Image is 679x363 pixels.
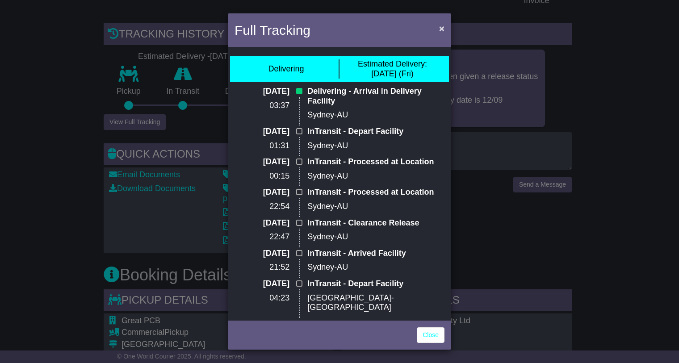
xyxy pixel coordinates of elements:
[235,20,310,40] h4: Full Tracking
[235,232,289,242] p: 22:47
[235,202,289,212] p: 22:54
[307,171,444,181] p: Sydney-AU
[235,141,289,151] p: 01:31
[307,263,444,272] p: Sydney-AU
[307,110,444,120] p: Sydney-AU
[439,23,444,33] span: ×
[307,279,444,289] p: InTransit - Depart Facility
[235,127,289,137] p: [DATE]
[235,87,289,96] p: [DATE]
[307,218,444,228] p: InTransit - Clearance Release
[235,171,289,181] p: 00:15
[235,293,289,303] p: 04:23
[358,59,427,79] div: [DATE] (Fri)
[307,232,444,242] p: Sydney-AU
[307,127,444,137] p: InTransit - Depart Facility
[307,293,444,313] p: [GEOGRAPHIC_DATA]-[GEOGRAPHIC_DATA]
[307,141,444,151] p: Sydney-AU
[307,202,444,212] p: Sydney-AU
[268,64,304,74] div: Delivering
[435,19,449,38] button: Close
[235,279,289,289] p: [DATE]
[307,87,444,106] p: Delivering - Arrival in Delivery Facility
[307,188,444,197] p: InTransit - Processed at Location
[235,101,289,111] p: 03:37
[417,327,444,343] a: Close
[235,157,289,167] p: [DATE]
[235,218,289,228] p: [DATE]
[235,263,289,272] p: 21:52
[307,157,444,167] p: InTransit - Processed at Location
[235,188,289,197] p: [DATE]
[358,59,427,68] span: Estimated Delivery:
[235,249,289,259] p: [DATE]
[307,249,444,259] p: InTransit - Arrived Facility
